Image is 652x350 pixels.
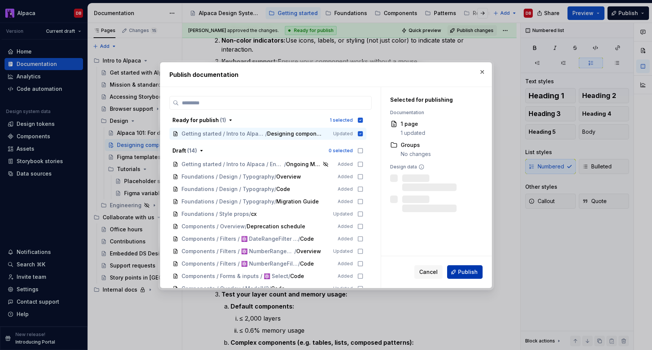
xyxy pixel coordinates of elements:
[300,235,315,243] span: Code
[276,198,319,205] span: Migration Guide
[276,173,301,180] span: Overview
[251,210,266,218] span: cx
[181,260,298,267] span: Components / Filters / ⚛️ NumberRangeFilter 🆕
[245,223,247,230] span: /
[333,131,353,137] span: Updated
[284,160,286,168] span: /
[338,273,353,279] span: Added
[298,260,300,267] span: /
[187,147,197,154] span: ( 14 )
[181,248,294,255] span: Components / Filters / ⚛️ NumberRangeFilter 🆕
[338,199,353,205] span: Added
[169,145,366,157] button: Draft (14)0 selected
[458,268,478,276] span: Publish
[447,265,483,279] button: Publish
[338,223,353,229] span: Added
[247,223,305,230] span: Deprecation schedule
[401,129,425,137] div: 1 updated
[419,268,438,276] span: Cancel
[172,147,197,154] div: Draft
[338,186,353,192] span: Added
[181,272,288,280] span: Components / Forms & inputs / ⚛️ Select
[271,285,286,292] span: Code
[181,285,269,292] span: Components / Overlay / ModalV2
[181,198,274,205] span: Foundations / Design / Typography
[333,286,353,292] span: Updated
[333,248,353,254] span: Updated
[181,130,265,138] span: Getting started / Intro to Alpaca / Design
[338,236,353,242] span: Added
[333,211,353,217] span: Updated
[181,173,274,180] span: Foundations / Design / Typography
[249,210,251,218] span: /
[181,160,284,168] span: Getting started / Intro to Alpaca / Engineering / Migrations
[300,260,315,267] span: Code
[181,223,245,230] span: Components / Overview
[401,141,431,149] div: Groups
[338,174,353,180] span: Added
[220,117,226,123] span: ( 1 )
[181,235,298,243] span: Components / Filters / ⚛️ DateRangeFilter 🆕
[401,150,431,158] div: No changes
[329,148,353,154] div: 0 selected
[290,272,305,280] span: Code
[274,198,276,205] span: /
[169,114,366,126] button: Ready for publish (1)1 selected
[172,116,226,124] div: Ready for publish
[294,248,296,255] span: /
[181,185,274,193] span: Foundations / Design / Typography
[390,164,479,170] div: Design data
[286,160,321,168] span: Ongoing Migrations
[390,110,479,116] div: Documentation
[169,70,483,79] h2: Publish documentation
[274,173,276,180] span: /
[288,272,290,280] span: /
[390,96,479,104] div: Selected for publishing
[298,235,300,243] span: /
[274,185,276,193] span: /
[338,161,353,167] span: Added
[414,265,443,279] button: Cancel
[267,130,323,138] span: Designing components 101
[181,210,249,218] span: Foundations / Style props
[269,285,271,292] span: /
[276,185,291,193] span: Code
[338,261,353,267] span: Added
[330,117,353,123] div: 1 selected
[265,130,267,138] span: /
[296,248,321,255] span: Overview
[401,120,425,128] div: 1 page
